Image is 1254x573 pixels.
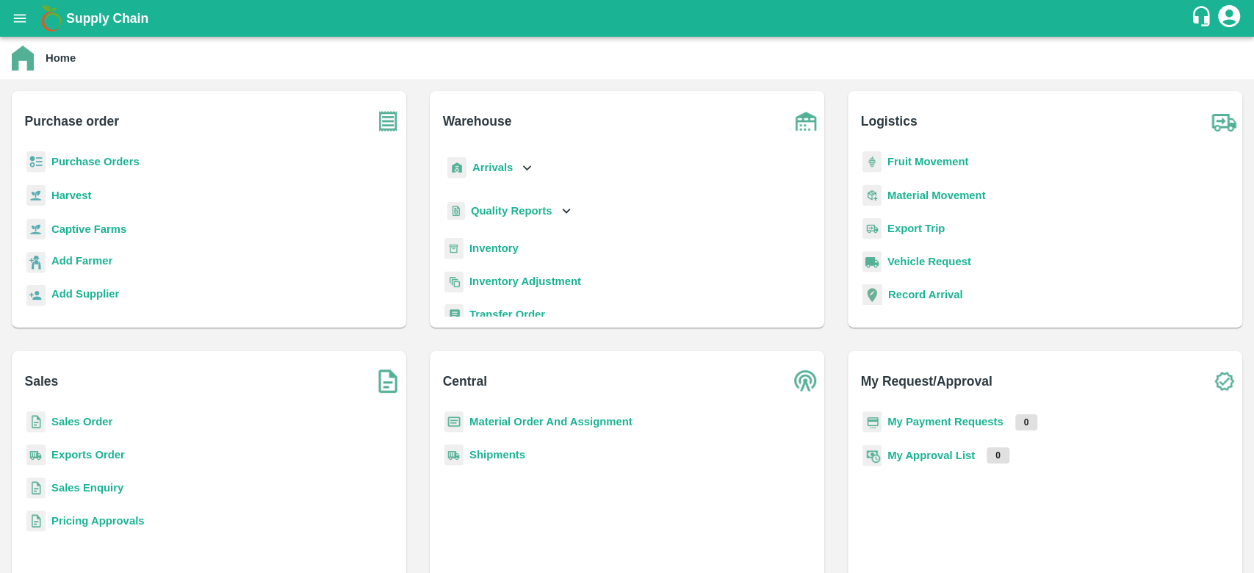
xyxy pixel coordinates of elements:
[861,371,992,392] b: My Request/Approval
[51,255,112,267] b: Add Farmer
[469,449,525,461] a: Shipments
[370,363,406,400] img: soSales
[3,1,37,35] button: open drawer
[444,196,574,226] div: Quality Reports
[469,275,581,287] a: Inventory Adjustment
[51,482,123,494] a: Sales Enquiry
[1206,103,1242,140] img: truck
[370,103,406,140] img: purchase
[987,447,1009,464] p: 0
[469,242,519,254] a: Inventory
[862,218,882,239] img: delivery
[469,416,633,428] a: Material Order And Assignment
[46,52,76,64] b: Home
[447,157,466,179] img: whArrival
[471,205,552,217] b: Quality Reports
[51,156,140,167] a: Purchase Orders
[26,184,46,206] img: harvest
[26,411,46,433] img: sales
[887,416,1003,428] a: My Payment Requests
[444,151,536,184] div: Arrivals
[37,4,66,33] img: logo
[862,251,882,273] img: vehicle
[1015,414,1038,430] p: 0
[888,289,963,300] a: Record Arrival
[861,111,918,131] b: Logistics
[26,478,46,499] img: sales
[1190,5,1216,32] div: customer-support
[51,286,119,306] a: Add Supplier
[862,151,882,173] img: fruit
[862,411,882,433] img: payment
[1216,3,1242,34] div: account of current user
[444,271,464,292] img: inventory
[887,190,986,201] a: Material Movement
[472,162,513,173] b: Arrivals
[862,184,882,206] img: material
[12,46,34,71] img: home
[444,444,464,466] img: shipments
[444,411,464,433] img: centralMaterial
[788,103,824,140] img: warehouse
[443,371,487,392] b: Central
[26,218,46,240] img: harvest
[51,190,91,201] a: Harvest
[51,253,112,273] a: Add Farmer
[887,450,975,461] a: My Approval List
[26,511,46,532] img: sales
[26,151,46,173] img: reciept
[444,238,464,259] img: whInventory
[788,363,824,400] img: central
[862,284,882,305] img: recordArrival
[469,309,545,320] a: Transfer Order
[66,8,1190,29] a: Supply Chain
[25,371,59,392] b: Sales
[887,223,945,234] a: Export Trip
[66,11,148,26] b: Supply Chain
[51,416,112,428] a: Sales Order
[1206,363,1242,400] img: check
[51,288,119,300] b: Add Supplier
[447,202,465,220] img: qualityReport
[51,449,125,461] a: Exports Order
[443,111,512,131] b: Warehouse
[862,444,882,466] img: approval
[26,252,46,273] img: farmer
[51,515,144,527] a: Pricing Approvals
[887,256,971,267] a: Vehicle Request
[444,304,464,325] img: whTransfer
[26,285,46,306] img: supplier
[887,156,969,167] a: Fruit Movement
[25,111,119,131] b: Purchase order
[26,444,46,466] img: shipments
[51,223,126,235] a: Captive Farms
